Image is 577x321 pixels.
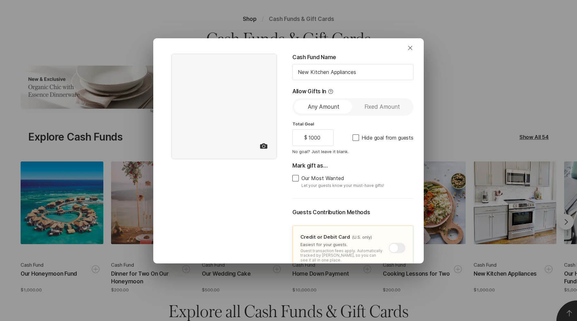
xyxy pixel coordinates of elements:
[300,234,350,240] p: Credit or Debit Card
[352,234,372,240] p: (U.S. only)
[292,121,314,126] span: Total Goal
[292,88,326,96] p: Allow Gifts In
[364,102,400,112] p: Fixed Amount
[292,149,349,154] p: No goal? Just leave it blank.
[292,162,413,170] p: Mark gift as…
[300,249,383,262] p: Guest transaction fees apply. Automatically tracked by [PERSON_NAME], so you can see it all in on...
[292,209,413,216] p: Guests Contribution Methods
[304,133,307,142] p: $
[301,183,413,188] p: Let your guests know your must-have gifts!
[300,242,383,247] p: Easiest for your guests.
[301,175,344,181] span: Our Most Wanted
[308,102,340,112] p: Any Amount
[292,54,336,60] span: Cash Fund Name
[362,134,413,142] span: Hide goal from guests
